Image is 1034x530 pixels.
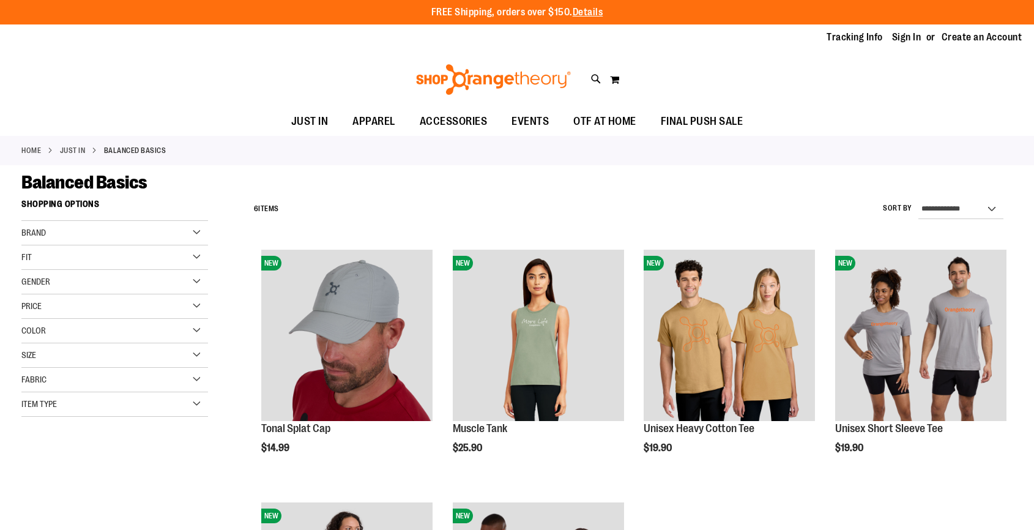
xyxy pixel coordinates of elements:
span: $25.90 [453,442,484,453]
a: JUST IN [279,108,341,135]
span: $14.99 [261,442,291,453]
span: NEW [261,256,281,271]
a: Sign In [892,31,921,44]
a: Muscle TankNEW [453,250,624,423]
a: Tonal Splat Cap [261,422,330,435]
span: NEW [453,256,473,271]
span: Gender [21,277,50,286]
a: Muscle Tank [453,422,507,435]
a: APPAREL [340,108,407,136]
span: NEW [453,509,473,523]
label: Sort By [883,203,912,214]
a: ACCESSORIES [407,108,500,136]
span: EVENTS [511,108,549,135]
img: Product image for Grey Tonal Splat Cap [261,250,433,421]
span: Item Type [21,399,57,409]
a: Unisex Short Sleeve Tee [835,422,943,435]
a: Details [573,7,603,18]
span: NEW [835,256,855,271]
p: FREE Shipping, orders over $150. [431,6,603,20]
img: Unisex Short Sleeve Tee [835,250,1006,421]
a: Tracking Info [827,31,883,44]
div: product [447,244,630,485]
img: Muscle Tank [453,250,624,421]
a: FINAL PUSH SALE [649,108,756,136]
div: product [829,244,1013,485]
span: NEW [261,509,281,523]
a: EVENTS [499,108,561,136]
span: ACCESSORIES [420,108,488,135]
span: Fabric [21,375,46,384]
span: $19.90 [835,442,865,453]
span: APPAREL [352,108,395,135]
span: Size [21,350,36,360]
span: OTF AT HOME [573,108,636,135]
span: Fit [21,252,32,262]
span: Balanced Basics [21,172,147,193]
a: OTF AT HOME [561,108,649,136]
span: Brand [21,228,46,237]
a: Create an Account [942,31,1022,44]
span: NEW [644,256,664,271]
span: JUST IN [291,108,329,135]
div: product [638,244,821,485]
strong: Shopping Options [21,193,208,221]
a: Unisex Heavy Cotton Tee [644,422,754,435]
strong: Balanced Basics [104,145,166,156]
span: 6 [254,204,259,213]
span: Color [21,326,46,335]
a: JUST IN [60,145,86,156]
a: Home [21,145,41,156]
img: Unisex Heavy Cotton Tee [644,250,815,421]
div: product [255,244,439,485]
a: Unisex Short Sleeve TeeNEW [835,250,1006,423]
span: FINAL PUSH SALE [661,108,743,135]
h2: Items [254,200,279,218]
span: $19.90 [644,442,674,453]
a: Product image for Grey Tonal Splat CapNEW [261,250,433,423]
span: Price [21,301,42,311]
a: Unisex Heavy Cotton TeeNEW [644,250,815,423]
img: Shop Orangetheory [414,64,573,95]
